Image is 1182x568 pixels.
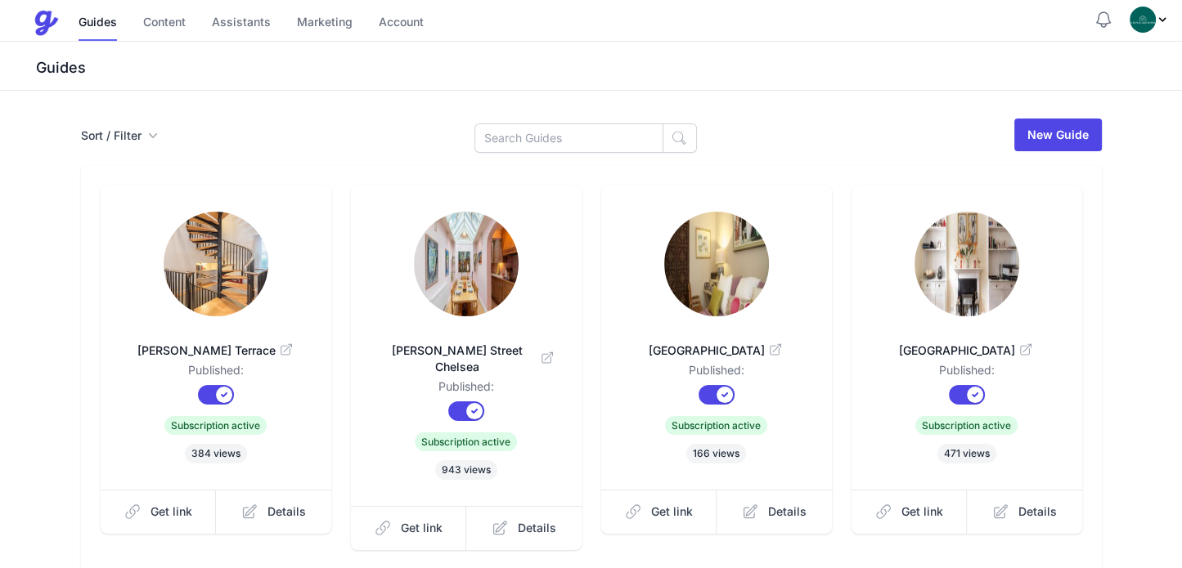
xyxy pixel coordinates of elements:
[1130,7,1169,33] div: Profile Menu
[267,503,306,520] span: Details
[212,6,271,41] a: Assistants
[474,123,663,153] input: Search Guides
[627,323,806,362] a: [GEOGRAPHIC_DATA]
[1094,10,1113,29] button: Notifications
[143,6,186,41] a: Content
[768,503,807,520] span: Details
[81,127,158,144] button: Sort / Filter
[878,362,1056,385] dd: Published:
[878,342,1056,359] span: [GEOGRAPHIC_DATA]
[937,444,996,463] span: 471 views
[915,416,1018,435] span: Subscription active
[351,506,467,550] a: Get link
[651,503,693,520] span: Get link
[379,6,424,41] a: Account
[216,490,331,534] a: Details
[901,503,943,520] span: Get link
[601,490,717,534] a: Get link
[686,444,746,463] span: 166 views
[297,6,353,41] a: Marketing
[414,212,519,316] img: wq8sw0j47qm6nw759ko380ndfzun
[127,323,305,362] a: [PERSON_NAME] Terrace
[967,490,1082,534] a: Details
[127,342,305,359] span: [PERSON_NAME] Terrace
[33,10,59,36] img: Guestive Guides
[915,212,1019,316] img: hdmgvwaq8kfuacaafu0ghkkjd0oq
[878,323,1056,362] a: [GEOGRAPHIC_DATA]
[377,342,555,375] span: [PERSON_NAME] Street Chelsea
[1018,503,1057,520] span: Details
[127,362,305,385] dd: Published:
[466,506,582,550] a: Details
[665,416,767,435] span: Subscription active
[627,342,806,359] span: [GEOGRAPHIC_DATA]
[518,520,556,536] span: Details
[717,490,832,534] a: Details
[151,503,192,520] span: Get link
[627,362,806,385] dd: Published:
[435,460,497,480] span: 943 views
[377,323,555,378] a: [PERSON_NAME] Street Chelsea
[401,520,443,536] span: Get link
[377,378,555,401] dd: Published:
[852,490,968,534] a: Get link
[164,416,267,435] span: Subscription active
[185,444,247,463] span: 384 views
[79,6,117,41] a: Guides
[33,58,1182,78] h3: Guides
[1130,7,1156,33] img: oovs19i4we9w73xo0bfpgswpi0cd
[101,490,217,534] a: Get link
[1014,119,1102,151] a: New Guide
[415,432,517,451] span: Subscription active
[664,212,769,316] img: 9b5v0ir1hdq8hllsqeesm40py5rd
[164,212,268,316] img: mtasz01fldrr9v8cnif9arsj44ov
